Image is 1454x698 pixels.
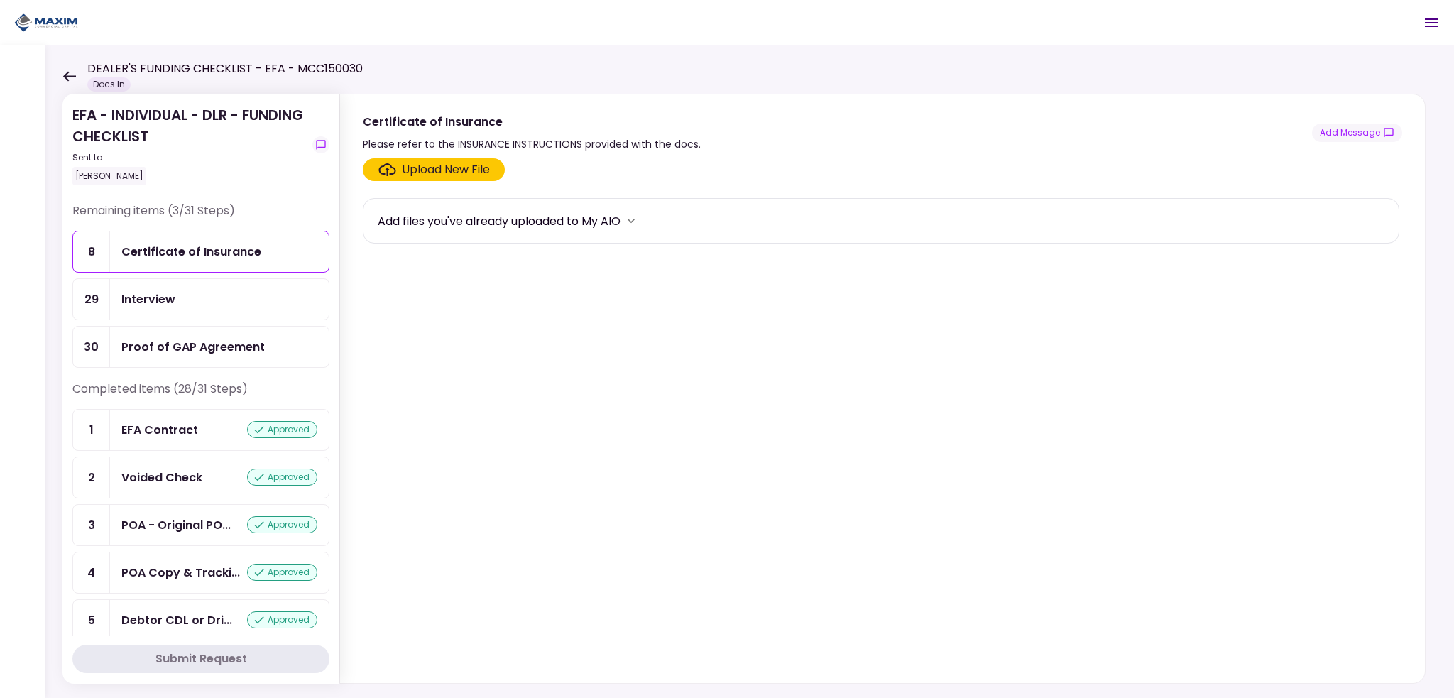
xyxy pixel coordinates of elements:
div: Sent to: [72,151,307,164]
div: Submit Request [155,650,247,667]
div: approved [247,421,317,438]
div: Docs In [87,77,131,92]
div: EFA Contract [121,421,198,439]
div: Proof of GAP Agreement [121,338,265,356]
div: POA Copy & Tracking Receipt [121,564,240,582]
button: show-messages [312,136,329,153]
div: Remaining items (3/31 Steps) [72,202,329,231]
div: 8 [73,231,110,272]
a: 30Proof of GAP Agreement [72,326,329,368]
a: 1EFA Contractapproved [72,409,329,451]
button: Open menu [1414,6,1448,40]
div: Completed items (28/31 Steps) [72,381,329,409]
div: approved [247,516,317,533]
div: POA - Original POA (not CA or GA) [121,516,231,534]
div: 30 [73,327,110,367]
div: Debtor CDL or Driver License [121,611,232,629]
div: [PERSON_NAME] [72,167,146,185]
div: Certificate of Insurance [363,113,701,131]
button: Submit Request [72,645,329,673]
a: 8Certificate of Insurance [72,231,329,273]
div: Certificate of Insurance [121,243,261,261]
div: 3 [73,505,110,545]
h1: DEALER'S FUNDING CHECKLIST - EFA - MCC150030 [87,60,363,77]
a: 4POA Copy & Tracking Receiptapproved [72,552,329,594]
div: Certificate of InsurancePlease refer to the INSURANCE INSTRUCTIONS provided with the docs.show-me... [339,94,1426,684]
a: 5Debtor CDL or Driver Licenseapproved [72,599,329,641]
div: approved [247,469,317,486]
div: Please refer to the INSURANCE INSTRUCTIONS provided with the docs. [363,136,701,153]
div: Add files you've already uploaded to My AIO [378,212,621,230]
div: Interview [121,290,175,308]
a: 2Voided Checkapproved [72,457,329,498]
div: 5 [73,600,110,640]
div: approved [247,611,317,628]
div: Upload New File [402,161,490,178]
div: 4 [73,552,110,593]
button: show-messages [1312,124,1402,142]
span: Click here to upload the required document [363,158,505,181]
a: 3POA - Original POA (not CA or GA)approved [72,504,329,546]
button: more [621,210,642,231]
div: 29 [73,279,110,320]
div: approved [247,564,317,581]
img: Partner icon [14,12,78,33]
div: 2 [73,457,110,498]
a: 29Interview [72,278,329,320]
div: 1 [73,410,110,450]
div: EFA - INDIVIDUAL - DLR - FUNDING CHECKLIST [72,104,307,185]
div: Voided Check [121,469,202,486]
